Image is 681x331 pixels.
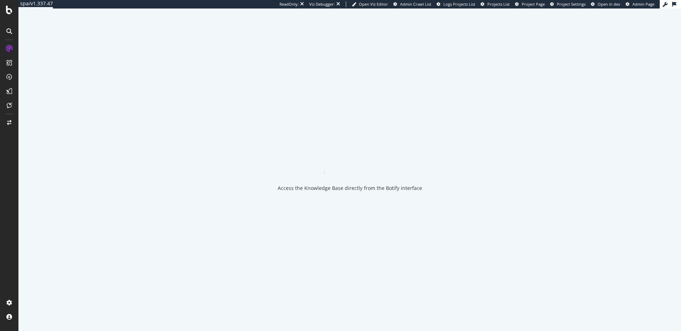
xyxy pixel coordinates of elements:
span: Open Viz Editor [359,1,388,7]
a: Admin Page [626,1,654,7]
div: animation [324,148,375,173]
span: Admin Page [632,1,654,7]
a: Open in dev [591,1,620,7]
div: ReadOnly: [279,1,299,7]
a: Open Viz Editor [352,1,388,7]
div: Viz Debugger: [309,1,335,7]
a: Project Page [515,1,545,7]
span: Projects List [487,1,510,7]
span: Open in dev [598,1,620,7]
a: Project Settings [550,1,586,7]
a: Admin Crawl List [393,1,431,7]
span: Logs Projects List [443,1,475,7]
div: Access the Knowledge Base directly from the Botify interface [278,185,422,192]
span: Project Page [522,1,545,7]
a: Logs Projects List [437,1,475,7]
span: Project Settings [557,1,586,7]
a: Projects List [481,1,510,7]
span: Admin Crawl List [400,1,431,7]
